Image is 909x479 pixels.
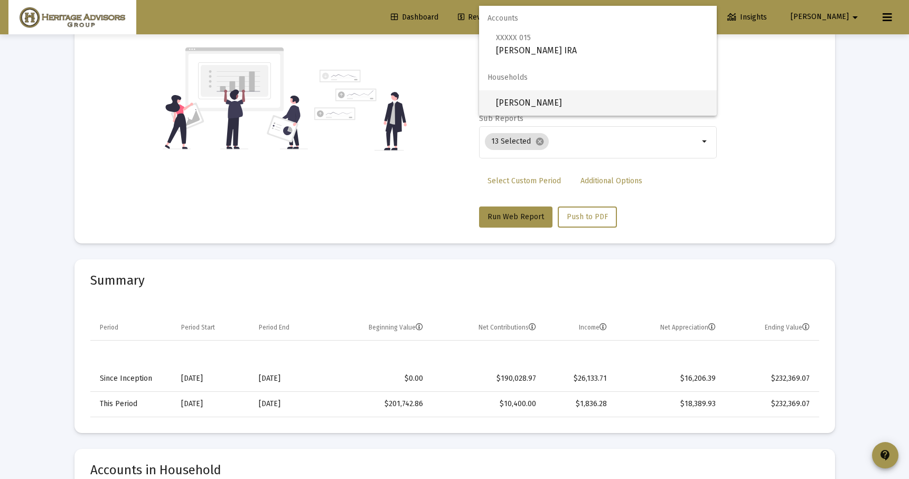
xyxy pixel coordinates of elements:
mat-chip-list: Selection [485,131,699,152]
button: [PERSON_NAME] [778,6,874,27]
td: Since Inception [90,366,174,391]
div: Income [579,323,607,332]
span: XXXXX 015 [496,33,531,42]
span: Select Custom Period [488,176,561,185]
td: $232,369.07 [723,366,819,391]
td: Column Period End [251,315,325,341]
td: Column Beginning Value [325,315,430,341]
span: [PERSON_NAME] [791,13,849,22]
img: reporting-alt [314,70,407,151]
td: Column Period Start [174,315,251,341]
td: Column Net Contributions [430,315,543,341]
span: Push to PDF [567,212,608,221]
button: Push to PDF [558,206,617,228]
a: Dashboard [382,7,447,28]
span: Households [479,65,717,90]
img: reporting [163,46,308,151]
span: Run Web Report [488,212,544,221]
mat-icon: contact_support [879,449,892,462]
span: Additional Options [580,176,642,185]
td: $190,028.97 [430,366,543,391]
img: Dashboard [16,7,128,28]
span: [PERSON_NAME] [496,90,708,116]
div: Period Start [181,323,215,332]
div: [DATE] [259,373,317,384]
td: Column Income [543,315,614,341]
div: Period End [259,323,289,332]
mat-card-title: Summary [90,275,819,286]
div: Ending Value [765,323,810,332]
span: Accounts [479,6,717,31]
mat-chip: 13 Selected [485,133,549,150]
td: $26,133.71 [543,366,614,391]
mat-icon: arrow_drop_down [849,7,861,28]
td: $201,742.86 [325,391,430,417]
div: Data grid [90,290,819,417]
span: Revenue [458,13,498,22]
div: Period [100,323,118,332]
mat-icon: arrow_drop_down [699,135,711,148]
button: Run Web Report [479,206,552,228]
span: [PERSON_NAME] IRA [496,31,708,57]
label: Sub Reports [479,114,523,123]
td: $10,400.00 [430,391,543,417]
td: $16,206.39 [614,366,724,391]
a: Revenue [449,7,506,28]
span: Dashboard [391,13,438,22]
td: $1,836.28 [543,391,614,417]
td: This Period [90,391,174,417]
div: [DATE] [181,373,244,384]
div: Beginning Value [369,323,423,332]
td: $0.00 [325,366,430,391]
div: [DATE] [259,399,317,409]
mat-card-title: Accounts in Household [90,465,819,475]
div: Net Contributions [479,323,536,332]
td: Column Ending Value [723,315,819,341]
td: $18,389.93 [614,391,724,417]
td: Column Net Appreciation [614,315,724,341]
div: Net Appreciation [660,323,716,332]
div: [DATE] [181,399,244,409]
td: $232,369.07 [723,391,819,417]
span: Insights [727,13,767,22]
td: Column Period [90,315,174,341]
a: Insights [719,7,775,28]
mat-icon: cancel [535,137,545,146]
